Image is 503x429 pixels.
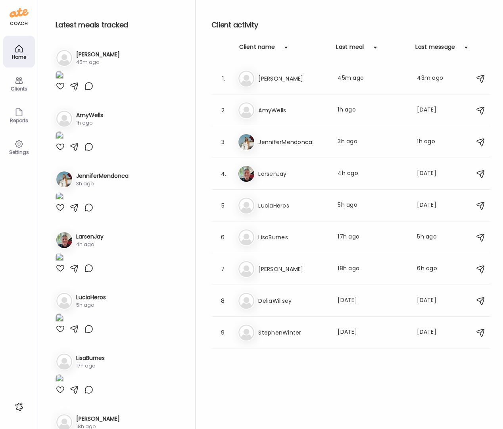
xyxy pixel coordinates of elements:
[56,71,63,81] img: images%2FIrNJUawwUnOTYYdIvOBtlFt5cGu2%2FJgRMcm3im08wAHmfC2Jy%2F4wuwuwo7KM9HS0rtwfEC_1080
[76,59,120,66] div: 45m ago
[336,43,364,56] div: Last meal
[417,169,448,179] div: [DATE]
[5,118,33,123] div: Reports
[415,43,455,56] div: Last message
[76,302,106,309] div: 5h ago
[258,169,328,179] h3: LarsenJay
[258,296,328,306] h3: DeliaWillsey
[56,50,72,66] img: bg-avatar-default.svg
[219,201,228,210] div: 5.
[417,201,448,210] div: [DATE]
[76,354,105,362] h3: LisaBurnes
[10,20,28,27] div: coach
[76,180,129,187] div: 3h ago
[56,192,63,203] img: images%2FhTWL1UBjihWZBvuxS4CFXhMyrrr1%2FRgpbXeLfYgYKn9m1f4cF%2FnuXiUbJLuJi800fg7Vv7_1080
[238,261,254,277] img: bg-avatar-default.svg
[258,328,328,337] h3: StephenWinter
[76,111,103,119] h3: AmyWells
[417,74,448,83] div: 43m ago
[219,296,228,306] div: 8.
[338,137,407,147] div: 3h ago
[238,198,254,214] img: bg-avatar-default.svg
[5,86,33,91] div: Clients
[76,241,104,248] div: 4h ago
[56,171,72,187] img: avatars%2FhTWL1UBjihWZBvuxS4CFXhMyrrr1
[338,296,407,306] div: [DATE]
[56,232,72,248] img: avatars%2FpQclOzuQ2uUyIuBETuyLXmhsmXz1
[56,354,72,369] img: bg-avatar-default.svg
[219,233,228,242] div: 6.
[338,74,407,83] div: 45m ago
[258,74,328,83] h3: [PERSON_NAME]
[56,131,63,142] img: images%2FVeJUmU9xL5OtfHQnXXq9YpklFl83%2F1mBgkK2NnLogy2Wo8RAY%2FvLafDat4lXFrHTceVxmn_1080
[258,264,328,274] h3: [PERSON_NAME]
[238,229,254,245] img: bg-avatar-default.svg
[338,169,407,179] div: 4h ago
[238,325,254,341] img: bg-avatar-default.svg
[258,106,328,115] h3: AmyWells
[417,328,448,337] div: [DATE]
[417,106,448,115] div: [DATE]
[338,106,407,115] div: 1h ago
[76,172,129,180] h3: JenniferMendonca
[338,328,407,337] div: [DATE]
[238,166,254,182] img: avatars%2FpQclOzuQ2uUyIuBETuyLXmhsmXz1
[10,6,29,19] img: ate
[238,71,254,87] img: bg-avatar-default.svg
[56,374,63,385] img: images%2F14YwdST0zVTSBa9Pc02PT7cAhhp2%2FZDucWwEx7Fl5xWbTfbqV%2FS6tZXFtLDW4RYlR5q4XD_1080
[338,233,407,242] div: 17h ago
[338,264,407,274] div: 18h ago
[258,137,328,147] h3: JenniferMendonca
[219,137,228,147] div: 3.
[211,19,490,31] h2: Client activity
[56,111,72,127] img: bg-avatar-default.svg
[219,106,228,115] div: 2.
[258,233,328,242] h3: LisaBurnes
[76,362,105,369] div: 17h ago
[76,119,103,127] div: 1h ago
[76,50,120,59] h3: [PERSON_NAME]
[56,19,182,31] h2: Latest meals tracked
[219,74,228,83] div: 1.
[5,150,33,155] div: Settings
[417,233,448,242] div: 5h ago
[5,54,33,60] div: Home
[238,134,254,150] img: avatars%2FhTWL1UBjihWZBvuxS4CFXhMyrrr1
[238,102,254,118] img: bg-avatar-default.svg
[338,201,407,210] div: 5h ago
[239,43,275,56] div: Client name
[417,137,448,147] div: 1h ago
[417,264,448,274] div: 6h ago
[56,314,63,324] img: images%2F1qYfsqsWO6WAqm9xosSfiY0Hazg1%2FQ1ioK6N226peCqnbVwjE%2FlHZ80pnPV23ghTqgjMlg_1080
[56,293,72,309] img: bg-avatar-default.svg
[219,328,228,337] div: 9.
[417,296,448,306] div: [DATE]
[76,293,106,302] h3: LuciaHeros
[219,169,228,179] div: 4.
[238,293,254,309] img: bg-avatar-default.svg
[258,201,328,210] h3: LuciaHeros
[56,253,63,264] img: images%2FpQclOzuQ2uUyIuBETuyLXmhsmXz1%2FoyzykwuqzLcYiiqPqz8p%2FIlDIvZLUCkwZZYXi6qd4_1080
[219,264,228,274] div: 7.
[76,233,104,241] h3: LarsenJay
[76,415,120,423] h3: [PERSON_NAME]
